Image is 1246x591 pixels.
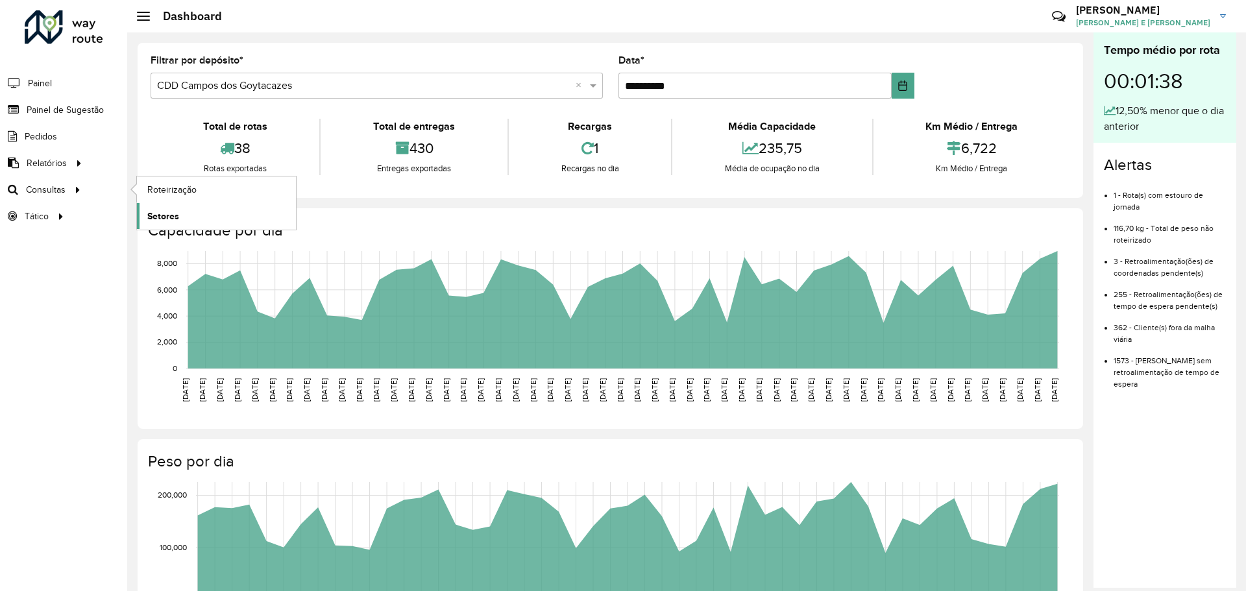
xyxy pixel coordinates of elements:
[148,452,1070,471] h4: Peso por dia
[1104,103,1226,134] div: 12,50% menor que o dia anterior
[181,378,189,402] text: [DATE]
[1114,345,1226,390] li: 1573 - [PERSON_NAME] sem retroalimentação de tempo de espera
[981,378,989,402] text: [DATE]
[27,103,104,117] span: Painel de Sugestão
[26,183,66,197] span: Consultas
[576,78,587,93] span: Clear all
[892,73,914,99] button: Choose Date
[702,378,711,402] text: [DATE]
[1114,180,1226,213] li: 1 - Rota(s) com estouro de jornada
[1033,378,1042,402] text: [DATE]
[668,378,676,402] text: [DATE]
[894,378,902,402] text: [DATE]
[157,311,177,320] text: 4,000
[1104,156,1226,175] h4: Alertas
[337,378,346,402] text: [DATE]
[807,378,815,402] text: [DATE]
[268,378,276,402] text: [DATE]
[157,259,177,268] text: 8,000
[157,285,177,294] text: 6,000
[877,134,1067,162] div: 6,722
[720,378,728,402] text: [DATE]
[598,378,607,402] text: [DATE]
[842,378,850,402] text: [DATE]
[494,378,502,402] text: [DATE]
[618,53,644,68] label: Data
[476,378,485,402] text: [DATE]
[755,378,763,402] text: [DATE]
[157,338,177,346] text: 2,000
[324,119,504,134] div: Total de entregas
[424,378,433,402] text: [DATE]
[563,378,572,402] text: [DATE]
[173,364,177,372] text: 0
[877,162,1067,175] div: Km Médio / Entrega
[1016,378,1024,402] text: [DATE]
[151,53,243,68] label: Filtrar por depósito
[998,378,1007,402] text: [DATE]
[859,378,868,402] text: [DATE]
[137,203,296,229] a: Setores
[1114,246,1226,279] li: 3 - Retroalimentação(ões) de coordenadas pendente(s)
[633,378,641,402] text: [DATE]
[25,130,57,143] span: Pedidos
[25,210,49,223] span: Tático
[250,378,259,402] text: [DATE]
[1114,312,1226,345] li: 362 - Cliente(s) fora da malha viária
[546,378,554,402] text: [DATE]
[148,221,1070,240] h4: Capacidade por dia
[1076,4,1210,16] h3: [PERSON_NAME]
[198,378,206,402] text: [DATE]
[150,9,222,23] h2: Dashboard
[1114,213,1226,246] li: 116,70 kg - Total de peso não roteirizado
[355,378,363,402] text: [DATE]
[154,162,316,175] div: Rotas exportadas
[529,378,537,402] text: [DATE]
[676,134,868,162] div: 235,75
[147,210,179,223] span: Setores
[160,543,187,551] text: 100,000
[137,176,296,202] a: Roteirização
[1114,279,1226,312] li: 255 - Retroalimentação(ões) de tempo de espera pendente(s)
[946,378,955,402] text: [DATE]
[963,378,971,402] text: [DATE]
[154,119,316,134] div: Total de rotas
[1104,59,1226,103] div: 00:01:38
[147,183,197,197] span: Roteirização
[789,378,798,402] text: [DATE]
[911,378,920,402] text: [DATE]
[1104,42,1226,59] div: Tempo médio por rota
[320,378,328,402] text: [DATE]
[1050,378,1058,402] text: [DATE]
[324,162,504,175] div: Entregas exportadas
[685,378,694,402] text: [DATE]
[1076,17,1210,29] span: [PERSON_NAME] E [PERSON_NAME]
[511,378,520,402] text: [DATE]
[302,378,311,402] text: [DATE]
[324,134,504,162] div: 430
[27,156,67,170] span: Relatórios
[676,119,868,134] div: Média Capacidade
[737,378,746,402] text: [DATE]
[512,119,668,134] div: Recargas
[372,378,380,402] text: [DATE]
[824,378,833,402] text: [DATE]
[929,378,937,402] text: [DATE]
[215,378,224,402] text: [DATE]
[389,378,398,402] text: [DATE]
[676,162,868,175] div: Média de ocupação no dia
[158,491,187,500] text: 200,000
[772,378,781,402] text: [DATE]
[512,162,668,175] div: Recargas no dia
[616,378,624,402] text: [DATE]
[233,378,241,402] text: [DATE]
[1045,3,1073,30] a: Contato Rápido
[442,378,450,402] text: [DATE]
[876,378,885,402] text: [DATE]
[407,378,415,402] text: [DATE]
[28,77,52,90] span: Painel
[650,378,659,402] text: [DATE]
[512,134,668,162] div: 1
[285,378,293,402] text: [DATE]
[154,134,316,162] div: 38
